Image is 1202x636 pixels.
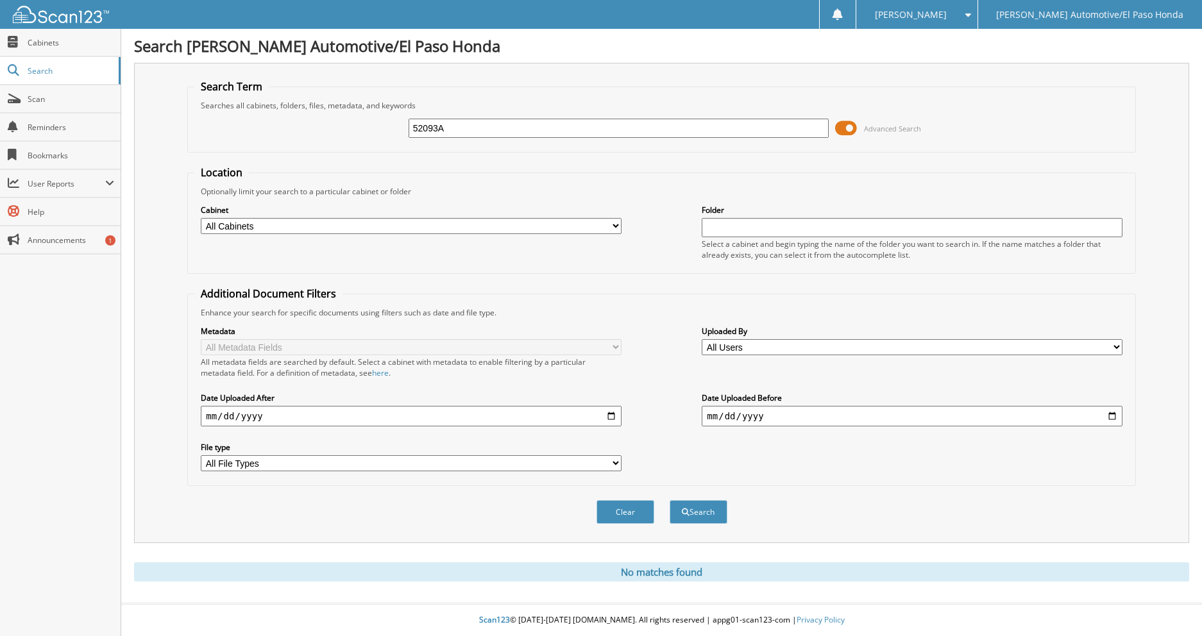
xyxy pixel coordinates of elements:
[201,205,621,215] label: Cabinet
[105,235,115,246] div: 1
[194,165,249,180] legend: Location
[702,205,1122,215] label: Folder
[194,79,269,94] legend: Search Term
[194,307,1129,318] div: Enhance your search for specific documents using filters such as date and file type.
[702,406,1122,426] input: end
[28,206,114,217] span: Help
[201,406,621,426] input: start
[201,326,621,337] label: Metadata
[372,367,389,378] a: here
[479,614,510,625] span: Scan123
[201,356,621,378] div: All metadata fields are searched by default. Select a cabinet with metadata to enable filtering b...
[670,500,727,524] button: Search
[864,124,921,133] span: Advanced Search
[996,11,1183,19] span: [PERSON_NAME] Automotive/El Paso Honda
[28,94,114,105] span: Scan
[702,326,1122,337] label: Uploaded By
[13,6,109,23] img: scan123-logo-white.svg
[28,150,114,161] span: Bookmarks
[194,100,1129,111] div: Searches all cabinets, folders, files, metadata, and keywords
[134,562,1189,582] div: No matches found
[28,178,105,189] span: User Reports
[121,605,1202,636] div: © [DATE]-[DATE] [DOMAIN_NAME]. All rights reserved | appg01-scan123-com |
[194,287,343,301] legend: Additional Document Filters
[194,186,1129,197] div: Optionally limit your search to a particular cabinet or folder
[797,614,845,625] a: Privacy Policy
[875,11,947,19] span: [PERSON_NAME]
[597,500,654,524] button: Clear
[134,35,1189,56] h1: Search [PERSON_NAME] Automotive/El Paso Honda
[201,392,621,403] label: Date Uploaded After
[28,122,114,133] span: Reminders
[28,65,112,76] span: Search
[702,392,1122,403] label: Date Uploaded Before
[702,238,1122,260] div: Select a cabinet and begin typing the name of the folder you want to search in. If the name match...
[201,442,621,453] label: File type
[28,235,114,246] span: Announcements
[28,37,114,48] span: Cabinets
